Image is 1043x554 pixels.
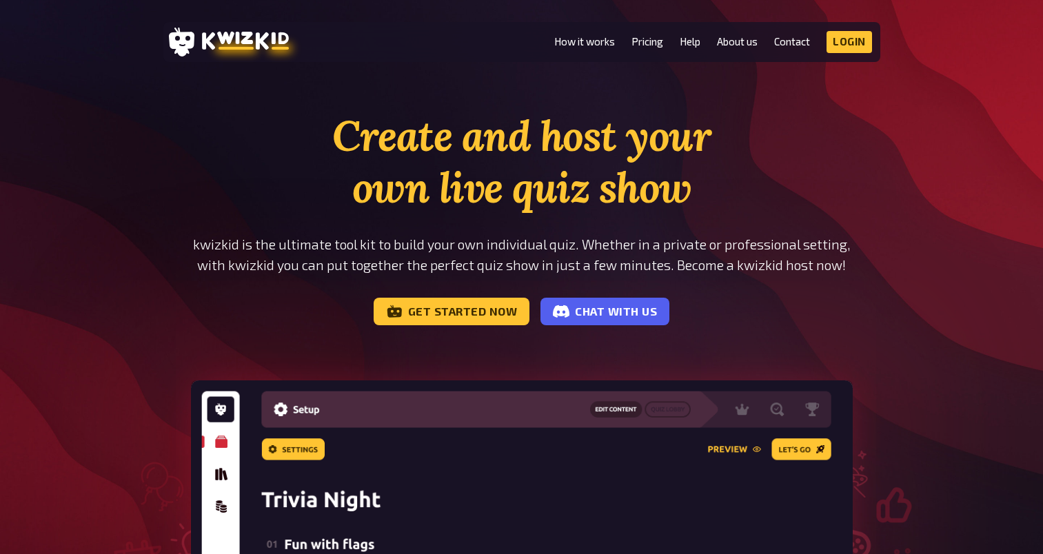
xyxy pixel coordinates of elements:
a: Help [680,36,700,48]
a: About us [717,36,758,48]
a: Get started now [374,298,530,325]
a: Pricing [631,36,663,48]
a: Chat with us [540,298,669,325]
a: Login [827,31,872,53]
a: Contact [774,36,810,48]
h1: Create and host your own live quiz show [191,110,853,214]
a: How it works [554,36,615,48]
p: kwizkid is the ultimate tool kit to build your own individual quiz. Whether in a private or profe... [191,234,853,276]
